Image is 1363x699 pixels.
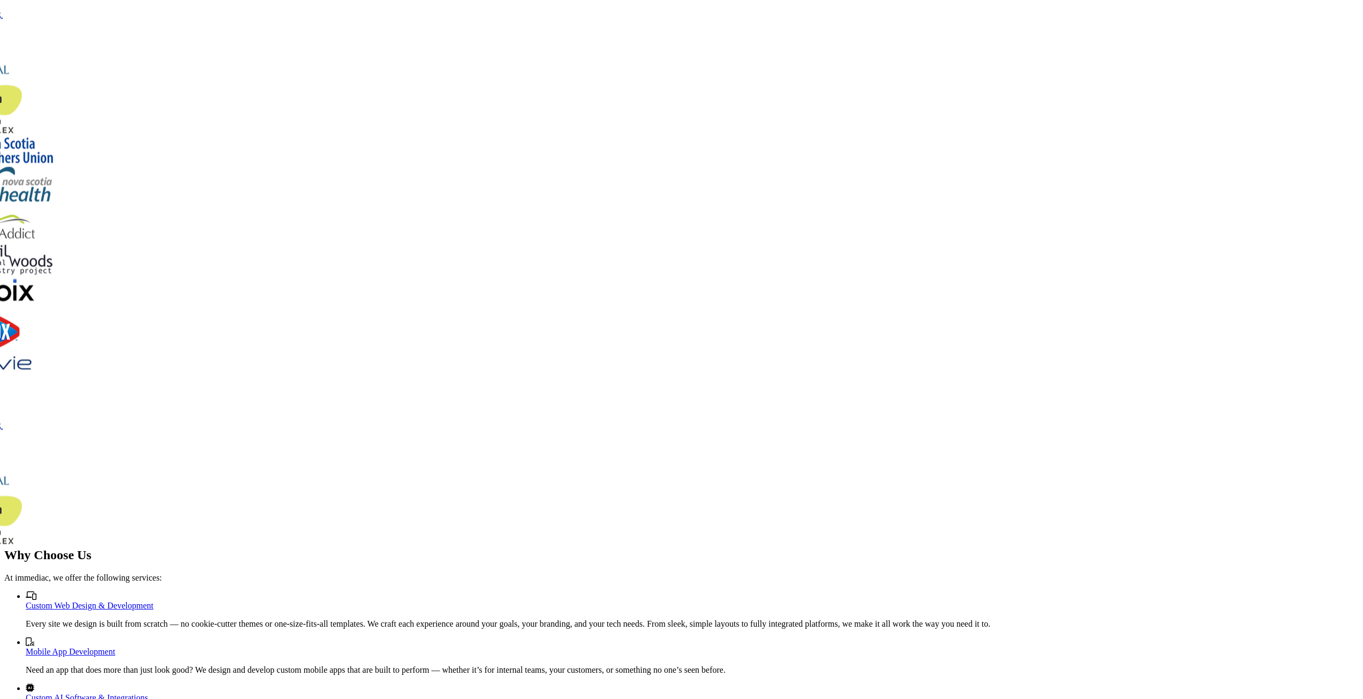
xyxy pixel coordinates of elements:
[26,665,1305,675] p: Need an app that does more than just look good? We design and develop custom mobile apps that are...
[4,573,162,582] span: At immediac, we offer the following services:
[4,548,92,562] span: Why Choose Us
[26,601,153,610] a: Custom Web Design & Development
[26,619,1305,629] p: Every site we design is built from scratch — no cookie-cutter themes or one-size-fits-all templat...
[26,647,115,656] a: Mobile App Development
